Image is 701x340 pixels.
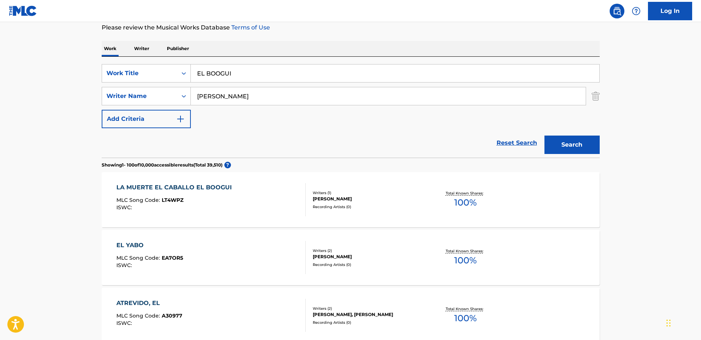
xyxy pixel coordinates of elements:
[629,4,644,18] div: Help
[454,254,477,267] span: 100 %
[102,162,222,168] p: Showing 1 - 100 of 10,000 accessible results (Total 39,510 )
[610,4,624,18] a: Public Search
[313,196,424,202] div: [PERSON_NAME]
[116,312,162,319] span: MLC Song Code :
[102,23,600,32] p: Please review the Musical Works Database
[454,196,477,209] span: 100 %
[102,230,600,285] a: EL YABOMLC Song Code:EA7OR5ISWC:Writers (2)[PERSON_NAME]Recording Artists (0)Total Known Shares:100%
[162,255,183,261] span: EA7OR5
[313,204,424,210] div: Recording Artists ( 0 )
[102,172,600,227] a: LA MUERTE EL CABALLO EL BOOGUIMLC Song Code:LT4WPZISWC:Writers (1)[PERSON_NAME]Recording Artists ...
[162,197,183,203] span: LT4WPZ
[313,320,424,325] div: Recording Artists ( 0 )
[313,306,424,311] div: Writers ( 2 )
[116,197,162,203] span: MLC Song Code :
[106,69,173,78] div: Work Title
[544,136,600,154] button: Search
[116,320,134,326] span: ISWC :
[313,262,424,267] div: Recording Artists ( 0 )
[313,311,424,318] div: [PERSON_NAME], [PERSON_NAME]
[613,7,621,15] img: search
[446,306,485,312] p: Total Known Shares:
[313,190,424,196] div: Writers ( 1 )
[102,41,119,56] p: Work
[664,305,701,340] iframe: Chat Widget
[632,7,641,15] img: help
[106,92,173,101] div: Writer Name
[592,87,600,105] img: Delete Criterion
[116,255,162,261] span: MLC Song Code :
[454,312,477,325] span: 100 %
[102,64,600,158] form: Search Form
[446,248,485,254] p: Total Known Shares:
[446,190,485,196] p: Total Known Shares:
[224,162,231,168] span: ?
[9,6,37,16] img: MLC Logo
[165,41,191,56] p: Publisher
[648,2,692,20] a: Log In
[116,299,182,308] div: ATREVIDO, EL
[313,253,424,260] div: [PERSON_NAME]
[162,312,182,319] span: A30977
[666,312,671,334] div: Drag
[230,24,270,31] a: Terms of Use
[313,248,424,253] div: Writers ( 2 )
[116,262,134,269] span: ISWC :
[132,41,151,56] p: Writer
[102,110,191,128] button: Add Criteria
[116,204,134,211] span: ISWC :
[116,241,183,250] div: EL YABO
[116,183,235,192] div: LA MUERTE EL CABALLO EL BOOGUI
[493,135,541,151] a: Reset Search
[176,115,185,123] img: 9d2ae6d4665cec9f34b9.svg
